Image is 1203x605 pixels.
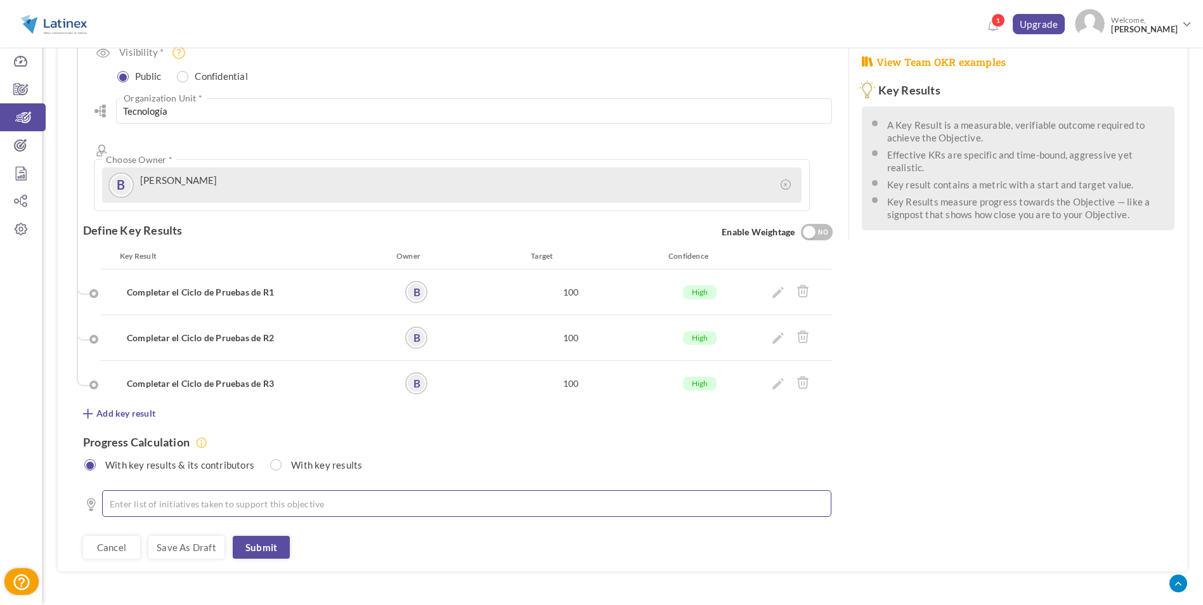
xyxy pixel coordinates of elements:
div: 100 [479,327,663,349]
li: Effective KRs are specific and time-bound, aggressive yet realistic. [887,146,1165,174]
label: Confidential [179,67,254,82]
label: With key results [275,455,368,471]
label: With key results & its contributors [89,455,261,471]
div: NO [813,227,834,238]
a: Notifications [983,16,1003,37]
a: Cancel [83,536,140,559]
label: Define Key Results [83,224,183,237]
a: B [406,328,426,348]
div: Owner [396,250,446,263]
span: High [683,331,717,345]
li: Key result contains a metric with a start and target value. [887,176,1165,191]
h4: Progress Calculation [83,436,833,449]
label: Visibility * [119,46,164,58]
a: B [110,174,133,197]
div: 100 [479,281,663,303]
i: Initiatives [83,497,100,513]
h4: Completar el Ciclo de Pruebas de R1 [127,286,367,299]
span: [PERSON_NAME] [1111,25,1178,34]
img: Logo [15,8,93,40]
span: Add key result [96,407,155,420]
label: [PERSON_NAME] [140,174,218,186]
a: B [406,374,426,393]
a: View Team OKR examples [862,55,1006,70]
i: Organization Unit [94,105,107,117]
label: Public [119,67,167,82]
h4: Completar el Ciclo de Pruebas de R2 [127,332,367,344]
li: A Key Result is a measurable, verifiable outcome required to achieve the Objective. [887,116,1165,144]
span: Enable Weightage [722,224,832,242]
img: Photo [1075,9,1105,39]
span: 1 [991,13,1005,27]
a: Photo Welcome,[PERSON_NAME] [1070,4,1197,41]
div: Target [446,250,625,263]
h4: Completar el Ciclo de Pruebas de R3 [127,377,367,390]
span: Welcome, [1105,9,1181,41]
span: High [683,285,717,299]
a: Upgrade [1013,14,1065,34]
div: 100 [479,372,663,394]
h3: Key Results [862,84,1174,97]
i: Visibility [96,49,110,58]
a: Save as draft [148,536,224,559]
a: B [406,282,426,302]
div: Key Result [110,250,396,263]
a: Submit [233,536,290,559]
i: Owned by [94,143,110,159]
div: Confidence [625,250,739,263]
li: Key Results measure progress towards the Objective — like a signpost that shows how close you are... [887,193,1165,221]
span: High [683,377,717,391]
